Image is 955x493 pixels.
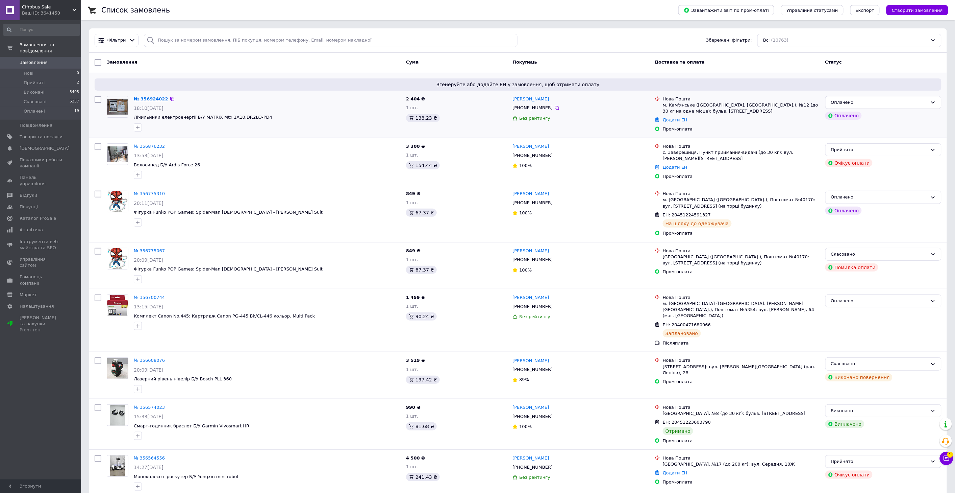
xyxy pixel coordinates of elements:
[70,89,79,95] span: 5405
[406,266,437,274] div: 67.37 ₴
[663,212,711,217] span: ЕН: 20451224591327
[663,357,820,363] div: Нова Пошта
[406,152,418,158] span: 1 шт.
[134,474,239,479] a: Моноколесо гіроскутер Б/У Yongxin mini robot
[20,145,70,151] span: [DEMOGRAPHIC_DATA]
[825,60,842,65] span: Статус
[107,146,128,162] img: Фото товару
[406,312,437,321] div: 90.24 ₴
[825,112,862,120] div: Оплачено
[831,360,928,368] div: Скасовано
[406,200,418,205] span: 1 шт.
[20,327,62,333] div: Prom топ
[519,116,550,121] span: Без рейтингу
[20,274,62,286] span: Гаманець компанії
[706,37,752,44] span: Збережені фільтри:
[663,254,820,266] div: [GEOGRAPHIC_DATA] ([GEOGRAPHIC_DATA].), Поштомат №40170: вул. [STREET_ADDRESS] (на торці будинку)
[3,24,80,36] input: Пошук
[663,191,820,197] div: Нова Пошта
[663,461,820,467] div: [GEOGRAPHIC_DATA], №17 (до 200 кг): вул. Середня, 10Ж
[134,162,200,167] a: Велосипед Б/У Ardis Force 26
[22,4,73,10] span: Cifrobus Sale
[663,96,820,102] div: Нова Пошта
[406,60,419,65] span: Cума
[663,248,820,254] div: Нова Пошта
[97,81,939,88] span: Згенеруйте або додайте ЕН у замовлення, щоб отримати оплату
[107,404,128,426] a: Фото товару
[406,473,440,481] div: 241.43 ₴
[831,146,928,154] div: Прийнято
[107,60,137,65] span: Замовлення
[77,80,79,86] span: 2
[20,239,62,251] span: Інструменти веб-майстра та SEO
[134,376,232,381] a: Лазерний рівень нівелір Б/У Bosch PLL 360
[107,357,128,379] a: Фото товару
[406,358,425,363] span: 3 519 ₴
[406,114,440,122] div: 138.23 ₴
[20,174,62,187] span: Панель управління
[655,60,705,65] span: Доставка та оплата
[110,455,126,476] img: Фото товару
[825,159,873,167] div: Очікує оплати
[771,38,789,43] span: (10763)
[20,303,54,309] span: Налаштування
[20,42,81,54] span: Замовлення та повідомлення
[406,257,418,262] span: 1 шт.
[786,8,838,13] span: Управління статусами
[406,96,425,101] span: 2 404 ₴
[663,219,732,228] div: На шляху до одержувача
[663,470,687,475] a: Додати ЕН
[20,292,37,298] span: Маркет
[511,151,554,160] div: [PHONE_NUMBER]
[20,157,62,169] span: Показники роботи компанії
[519,267,532,273] span: 100%
[406,464,418,469] span: 1 шт.
[512,295,549,301] a: [PERSON_NAME]
[74,108,79,114] span: 19
[20,122,52,128] span: Повідомлення
[663,269,820,275] div: Пром-оплата
[406,248,421,253] span: 849 ₴
[892,8,943,13] span: Створити замовлення
[880,7,948,13] a: Створити замовлення
[831,99,928,106] div: Оплачено
[763,37,770,44] span: Всі
[663,455,820,461] div: Нова Пошта
[134,313,315,319] span: Комплект Canon No.445: Картридж Canon PG-445 Bk/CL-446 кольор. Multi Pack
[20,256,62,268] span: Управління сайтом
[110,405,126,426] img: Фото товару
[663,173,820,180] div: Пром-оплата
[663,420,711,425] span: ЕН: 20451223603790
[663,165,687,170] a: Додати ЕН
[831,298,928,305] div: Оплачено
[134,144,165,149] a: № 356876232
[850,5,880,15] button: Експорт
[663,479,820,485] div: Пром-оплата
[511,463,554,472] div: [PHONE_NUMBER]
[663,438,820,444] div: Пром-оплата
[519,424,532,429] span: 100%
[825,207,862,215] div: Оплачено
[511,302,554,311] div: [PHONE_NUMBER]
[70,99,79,105] span: 5337
[511,103,554,112] div: [PHONE_NUMBER]
[24,80,45,86] span: Прийняті
[77,70,79,76] span: 0
[406,455,425,461] span: 4 500 ₴
[512,96,549,102] a: [PERSON_NAME]
[134,248,165,253] a: № 356775067
[134,153,164,158] span: 13:53[DATE]
[511,365,554,374] div: [PHONE_NUMBER]
[20,60,48,66] span: Замовлення
[134,358,165,363] a: № 356608076
[134,210,323,215] a: Фігурка Funko POP Games: Spider-Man [DEMOGRAPHIC_DATA] - [PERSON_NAME] Suit
[134,257,164,263] span: 20:09[DATE]
[107,143,128,165] a: Фото товару
[663,364,820,376] div: [STREET_ADDRESS]: вул. [PERSON_NAME][GEOGRAPHIC_DATA] (ран. Леніна), 28
[107,99,128,115] img: Фото товару
[831,407,928,415] div: Виконано
[512,455,549,462] a: [PERSON_NAME]
[825,373,893,381] div: Виконано повернення
[134,96,168,101] a: № 356924022
[20,227,43,233] span: Аналітика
